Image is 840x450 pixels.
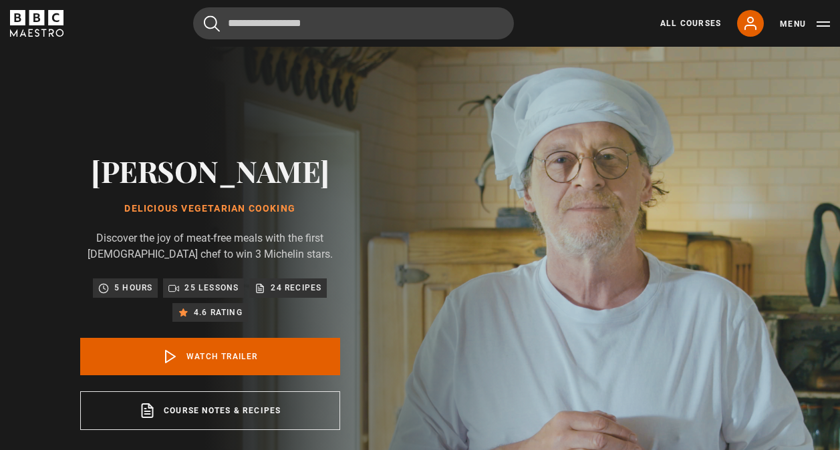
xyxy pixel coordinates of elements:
[80,204,340,214] h1: Delicious Vegetarian Cooking
[10,10,63,37] svg: BBC Maestro
[660,17,721,29] a: All Courses
[193,7,514,39] input: Search
[80,391,340,430] a: Course notes & recipes
[114,281,152,294] p: 5 hours
[184,281,239,294] p: 25 lessons
[80,230,340,262] p: Discover the joy of meat-free meals with the first [DEMOGRAPHIC_DATA] chef to win 3 Michelin stars.
[194,306,243,319] p: 4.6 rating
[204,15,220,32] button: Submit the search query
[780,17,830,31] button: Toggle navigation
[80,154,340,188] h2: [PERSON_NAME]
[271,281,321,294] p: 24 recipes
[80,338,340,375] a: Watch Trailer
